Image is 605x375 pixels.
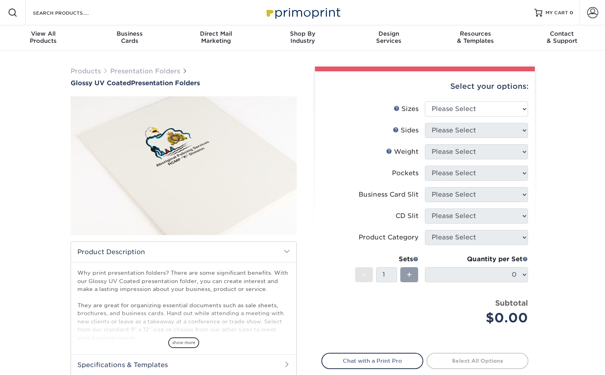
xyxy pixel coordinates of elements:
span: Glossy UV Coated [71,79,131,87]
span: Resources [432,30,519,37]
div: Sides [393,126,419,135]
span: Direct Mail [173,30,259,37]
a: Presentation Folders [110,67,180,75]
div: Product Category [359,233,419,242]
a: Resources& Templates [432,25,519,51]
div: & Templates [432,30,519,44]
span: Design [346,30,432,37]
img: Glossy UV Coated 01 [71,88,297,244]
div: & Support [519,30,605,44]
div: Weight [386,147,419,157]
h2: Product Description [71,242,296,262]
div: Quantity per Set [425,254,528,264]
span: 0 [570,10,573,15]
input: SEARCH PRODUCTS..... [32,8,109,17]
div: Cards [86,30,173,44]
div: Marketing [173,30,259,44]
div: Business Card Slit [359,190,419,199]
p: Why print presentation folders? There are some significant benefits. With our Glossy UV Coated pr... [77,269,290,374]
div: CD Slit [396,211,419,221]
span: - [362,269,366,281]
div: Sizes [394,104,419,114]
h2: Specifications & Templates [71,354,296,375]
a: Select All Options [426,353,528,369]
span: show more [168,337,199,348]
div: Sets [355,254,419,264]
a: Contact& Support [519,25,605,51]
span: Business [86,30,173,37]
div: Services [346,30,432,44]
a: Products [71,67,101,75]
img: Primoprint [263,4,342,21]
strong: Subtotal [495,298,528,307]
a: DesignServices [346,25,432,51]
span: + [407,269,412,281]
span: Shop By [259,30,346,37]
a: Chat with a Print Pro [321,353,423,369]
span: Contact [519,30,605,37]
div: Industry [259,30,346,44]
a: Glossy UV CoatedPresentation Folders [71,79,297,87]
div: Select your options: [321,71,528,101]
span: MY CART [545,10,568,16]
a: Shop ByIndustry [259,25,346,51]
a: BusinessCards [86,25,173,51]
h1: Presentation Folders [71,79,297,87]
div: Pockets [392,168,419,178]
div: $0.00 [431,308,528,327]
a: Direct MailMarketing [173,25,259,51]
